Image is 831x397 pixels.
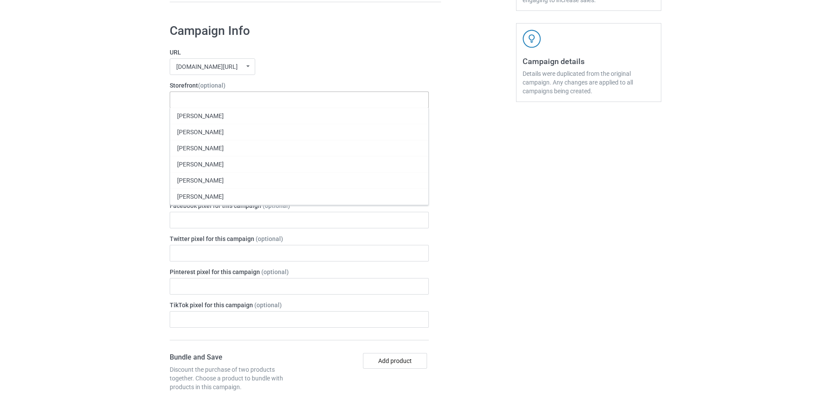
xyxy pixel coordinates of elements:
[256,235,283,242] span: (optional)
[263,202,290,209] span: (optional)
[170,201,429,210] label: Facebook pixel for this campaign
[170,108,428,124] div: [PERSON_NAME]
[170,268,429,276] label: Pinterest pixel for this campaign
[170,301,429,309] label: TikTok pixel for this campaign
[170,353,296,362] h4: Bundle and Save
[170,81,429,90] label: Storefront
[170,140,428,156] div: [PERSON_NAME]
[170,365,296,391] div: Discount the purchase of two products together. Choose a product to bundle with products in this ...
[363,353,427,369] button: Add product
[198,82,226,89] span: (optional)
[170,204,428,221] div: [PERSON_NAME]
[254,302,282,309] span: (optional)
[523,30,541,48] img: svg+xml;base64,PD94bWwgdmVyc2lvbj0iMS4wIiBlbmNvZGluZz0iVVRGLTgiPz4KPHN2ZyB3aWR0aD0iNDJweCIgaGVpZ2...
[170,172,428,188] div: [PERSON_NAME]
[170,156,428,172] div: [PERSON_NAME]
[170,188,428,204] div: [PERSON_NAME]
[170,48,429,57] label: URL
[523,69,655,95] div: Details were duplicated from the original campaign. Any changes are applied to all campaigns bein...
[523,56,655,66] h3: Campaign details
[170,23,429,39] h1: Campaign Info
[176,64,238,70] div: [DOMAIN_NAME][URL]
[170,234,429,243] label: Twitter pixel for this campaign
[261,268,289,275] span: (optional)
[170,124,428,140] div: [PERSON_NAME]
